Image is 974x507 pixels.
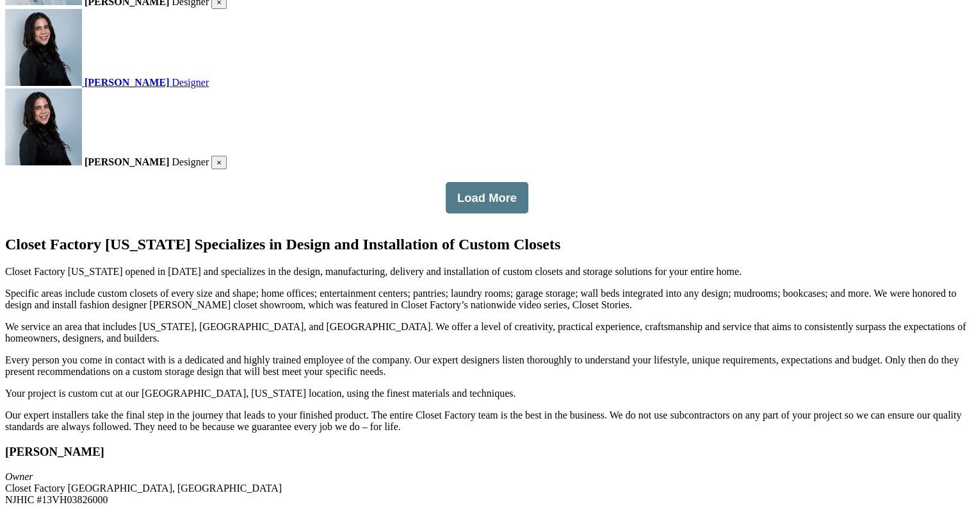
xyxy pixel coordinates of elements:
p: Your project is custom cut at our [GEOGRAPHIC_DATA], [US_STATE] location, using the finest materi... [5,388,969,399]
em: Owner [5,471,33,482]
strong: [PERSON_NAME] [85,77,169,88]
strong: [PERSON_NAME] [85,156,169,167]
h1: Closet Factory [US_STATE] Specializes in Design and Installation of Custom Closets [5,236,969,253]
p: Every person you come in contact with is a dedicated and highly trained employee of the company. ... [5,354,969,378]
img: Closet factory designer Danielle-Jacobson [5,88,82,165]
a: Closet factory designer Danielle-Jacobson [PERSON_NAME] Designer [5,9,969,88]
img: Closet factory designer Danielle-Jacobson [5,9,82,86]
button: Click here to load more staff images [446,182,529,214]
p: Specific areas include custom closets of every size and shape; home offices; entertainment center... [5,288,969,311]
p: We service an area that includes [US_STATE], [GEOGRAPHIC_DATA], and [GEOGRAPHIC_DATA]. We offer a... [5,321,969,344]
h3: [PERSON_NAME] [5,445,969,459]
p: Closet Factory [GEOGRAPHIC_DATA], [GEOGRAPHIC_DATA] NJHIC #13VH03826000 [5,471,969,506]
p: Closet Factory [US_STATE] opened in [DATE] and specializes in the design, manufacturing, delivery... [5,266,969,278]
span: × [216,158,222,167]
span: Designer [172,156,209,167]
span: Designer [172,77,209,88]
button: Close [211,156,227,169]
p: Our expert installers take the final step in the journey that leads to your finished product. The... [5,410,969,433]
